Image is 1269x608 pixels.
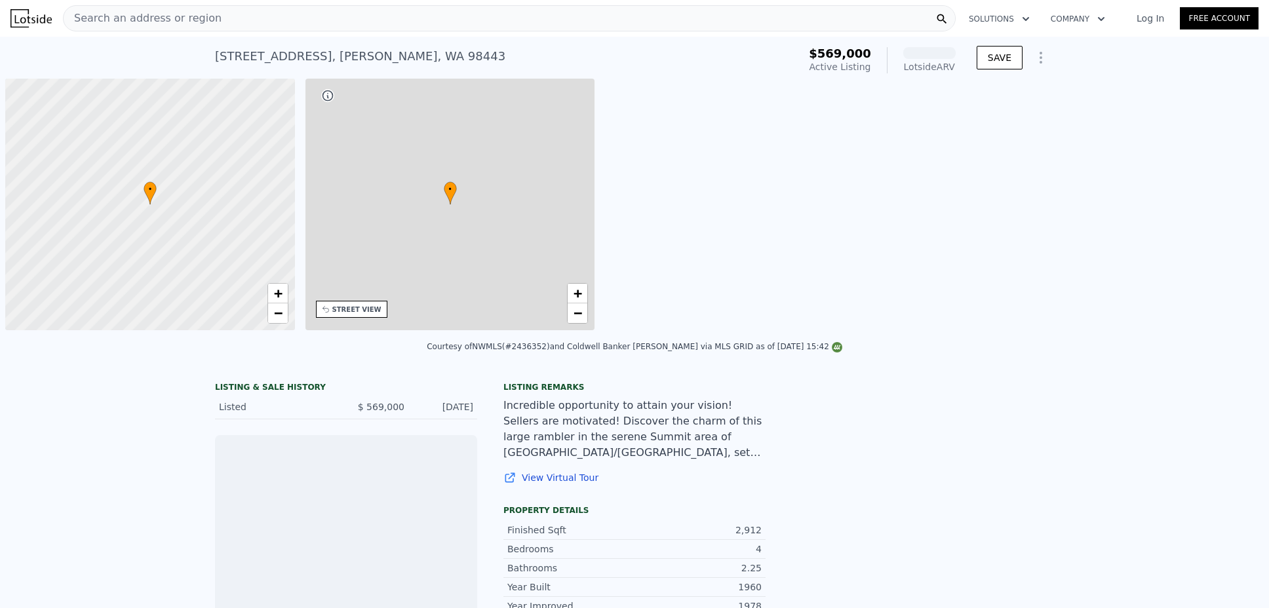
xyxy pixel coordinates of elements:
span: + [273,285,282,301]
div: 1960 [634,580,762,594]
div: Listing remarks [503,382,766,392]
a: View Virtual Tour [503,471,766,484]
span: • [444,183,457,195]
div: LISTING & SALE HISTORY [215,382,477,395]
div: 4 [634,542,762,556]
div: [STREET_ADDRESS] , [PERSON_NAME] , WA 98443 [215,47,505,66]
div: STREET VIEW [332,305,381,314]
span: Active Listing [810,62,871,72]
div: [DATE] [415,400,473,413]
div: Finished Sqft [507,523,634,537]
span: $ 569,000 [358,402,404,412]
span: + [574,285,582,301]
a: Zoom in [568,284,587,303]
button: Show Options [1028,45,1054,71]
a: Zoom out [268,303,288,323]
div: 2.25 [634,561,762,575]
div: 2,912 [634,523,762,537]
span: − [273,305,282,321]
a: Free Account [1180,7,1259,29]
button: Company [1040,7,1116,31]
img: NWMLS Logo [832,342,842,352]
div: Incredible opportunity to attain your vision! Sellers are motivated! Discover the charm of this l... [503,398,766,461]
a: Log In [1121,12,1180,25]
span: − [574,305,582,321]
div: Lotside ARV [903,60,956,73]
div: Bedrooms [507,542,634,556]
div: • [144,181,157,204]
button: SAVE [977,46,1023,69]
div: Listed [219,400,336,413]
img: Lotside [10,9,52,28]
a: Zoom out [568,303,587,323]
a: Zoom in [268,284,288,303]
span: Search an address or region [64,10,222,26]
button: Solutions [958,7,1040,31]
div: Property details [503,505,766,516]
div: • [444,181,457,204]
span: • [144,183,157,195]
div: Bathrooms [507,561,634,575]
div: Year Built [507,580,634,594]
div: Courtesy of NWMLS (#2436352) and Coldwell Banker [PERSON_NAME] via MLS GRID as of [DATE] 15:42 [427,342,842,351]
span: $569,000 [809,47,871,60]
